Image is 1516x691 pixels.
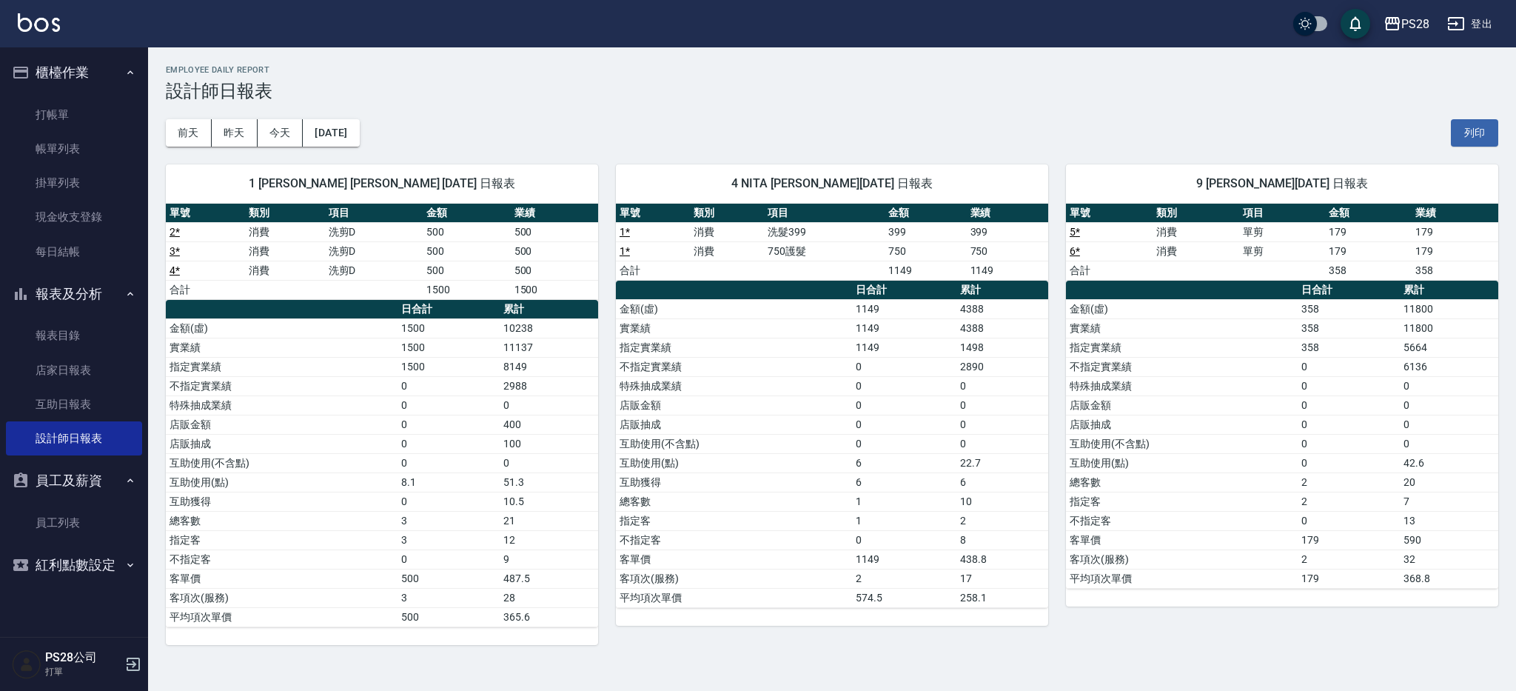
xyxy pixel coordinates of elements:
[166,511,398,530] td: 總客數
[1066,434,1298,453] td: 互助使用(不含點)
[956,338,1048,357] td: 1498
[1066,299,1298,318] td: 金額(虛)
[398,569,500,588] td: 500
[500,588,598,607] td: 28
[245,222,324,241] td: 消費
[511,222,598,241] td: 500
[956,299,1048,318] td: 4388
[690,222,764,241] td: 消費
[6,353,142,387] a: 店家日報表
[166,434,398,453] td: 店販抽成
[616,569,852,588] td: 客項次(服務)
[1066,204,1498,281] table: a dense table
[852,357,956,376] td: 0
[325,241,423,261] td: 洗剪D
[1400,415,1498,434] td: 0
[398,473,500,492] td: 8.1
[398,530,500,550] td: 3
[166,300,598,627] table: a dense table
[6,53,142,92] button: 櫃檯作業
[852,376,956,395] td: 0
[398,357,500,376] td: 1500
[398,607,500,627] td: 500
[1066,281,1498,589] table: a dense table
[1066,453,1298,473] td: 互助使用(點)
[500,453,598,473] td: 0
[1298,453,1400,473] td: 0
[885,204,966,223] th: 金額
[500,607,598,627] td: 365.6
[616,357,852,376] td: 不指定實業績
[6,235,142,269] a: 每日結帳
[423,261,510,280] td: 500
[423,280,510,299] td: 1500
[852,318,956,338] td: 1149
[6,166,142,200] a: 掛單列表
[398,434,500,453] td: 0
[166,607,398,627] td: 平均項次單價
[967,204,1048,223] th: 業績
[616,395,852,415] td: 店販金額
[852,299,956,318] td: 1149
[956,357,1048,376] td: 2890
[1298,511,1400,530] td: 0
[1401,15,1429,33] div: PS28
[1341,9,1370,39] button: save
[616,338,852,357] td: 指定實業績
[398,300,500,319] th: 日合計
[500,395,598,415] td: 0
[423,204,510,223] th: 金額
[956,511,1048,530] td: 2
[1400,473,1498,492] td: 20
[1298,473,1400,492] td: 2
[423,222,510,241] td: 500
[616,588,852,607] td: 平均項次單價
[967,222,1048,241] td: 399
[616,511,852,530] td: 指定客
[166,280,245,299] td: 合計
[1153,241,1239,261] td: 消費
[6,275,142,313] button: 報表及分析
[616,453,852,473] td: 互助使用(點)
[1400,299,1498,318] td: 11800
[956,530,1048,550] td: 8
[690,241,764,261] td: 消費
[1298,357,1400,376] td: 0
[616,376,852,395] td: 特殊抽成業績
[1153,222,1239,241] td: 消費
[1412,222,1498,241] td: 179
[1066,261,1153,280] td: 合計
[956,492,1048,511] td: 10
[1239,222,1326,241] td: 單剪
[1066,204,1153,223] th: 單號
[398,415,500,434] td: 0
[1239,204,1326,223] th: 項目
[511,241,598,261] td: 500
[616,415,852,434] td: 店販抽成
[398,376,500,395] td: 0
[852,473,956,492] td: 6
[967,261,1048,280] td: 1149
[500,338,598,357] td: 11137
[6,461,142,500] button: 員工及薪資
[1412,241,1498,261] td: 179
[166,453,398,473] td: 互助使用(不含點)
[6,546,142,584] button: 紅利點數設定
[500,376,598,395] td: 2988
[1066,492,1298,511] td: 指定客
[1400,453,1498,473] td: 42.6
[6,318,142,353] a: 報表目錄
[1298,299,1400,318] td: 358
[956,550,1048,569] td: 438.8
[1400,492,1498,511] td: 7
[1400,569,1498,588] td: 368.8
[852,395,956,415] td: 0
[500,550,598,569] td: 9
[967,241,1048,261] td: 750
[398,395,500,415] td: 0
[398,453,500,473] td: 0
[956,434,1048,453] td: 0
[616,473,852,492] td: 互助獲得
[885,261,966,280] td: 1149
[245,204,324,223] th: 類別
